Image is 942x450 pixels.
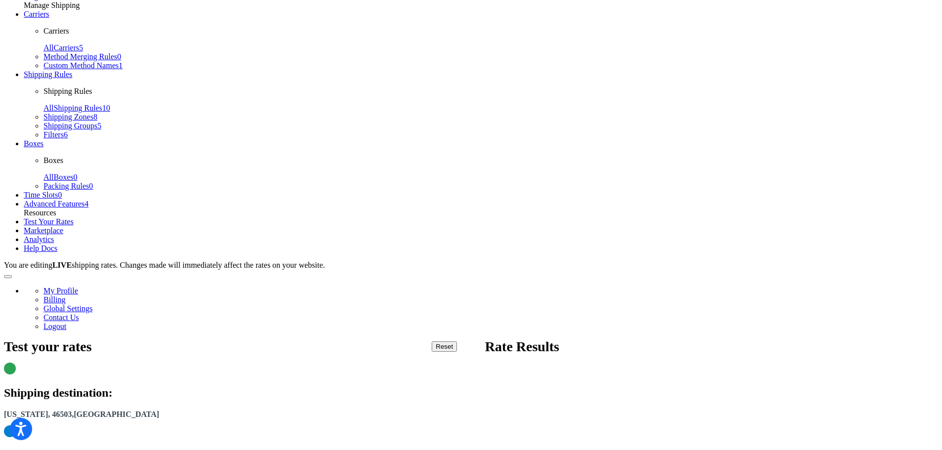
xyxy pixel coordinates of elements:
[44,122,938,130] li: Shipping Groups
[24,139,938,191] li: Boxes
[44,61,938,70] li: Custom Method Names
[44,173,73,181] span: All Boxes
[24,1,938,10] div: Manage Shipping
[102,104,110,112] span: 10
[44,52,121,61] a: Method Merging Rules0
[485,339,559,355] h2: Rate Results
[4,275,12,278] button: Open Resource Center
[44,87,938,96] p: Shipping Rules
[24,200,85,208] span: Advanced Features
[44,322,66,330] a: Logout
[24,200,938,208] li: Advanced Features
[58,191,62,199] span: 0
[44,130,938,139] li: Filters
[44,104,110,112] a: AllShipping Rules10
[85,200,89,208] span: 4
[914,379,938,393] a: Edit
[44,304,92,313] a: Global Settings
[24,70,938,139] li: Shipping Rules
[44,322,938,331] li: Logout
[44,52,117,61] span: Method Merging Rules
[4,261,938,270] div: You are editing shipping rates. Changes made will immediately affect the rates on your website.
[44,52,938,61] li: Method Merging Rules
[44,61,123,70] a: Custom Method Names1
[24,226,63,235] a: Marketplace
[44,295,938,304] li: Billing
[44,286,938,295] li: My Profile
[44,43,79,52] span: All Carriers
[79,43,83,52] span: 5
[44,182,938,191] li: Packing Rules
[44,130,68,139] a: Filters6
[44,313,79,322] a: Contact Us
[97,122,101,130] span: 5
[24,191,938,200] li: Time Slots
[73,173,77,181] span: 0
[44,182,89,190] span: Packing Rules
[44,295,65,304] a: Billing
[119,61,123,70] span: 1
[24,217,74,226] a: Test Your Rates
[44,130,64,139] span: Filters
[44,173,77,181] a: AllBoxes0
[24,208,938,217] div: Resources
[44,113,93,121] span: Shipping Zones
[52,261,72,269] b: LIVE
[93,113,97,121] span: 8
[24,217,938,226] li: Test Your Rates
[89,182,93,190] span: 0
[44,113,938,122] li: Shipping Zones
[24,244,938,253] li: Help Docs
[4,409,938,419] h3: [US_STATE], 46503 , [GEOGRAPHIC_DATA]
[24,191,58,199] span: Time Slots
[44,122,101,130] a: Shipping Groups5
[24,244,57,252] a: Help Docs
[24,226,938,235] li: Marketplace
[44,156,938,165] p: Boxes
[44,113,97,121] a: Shipping Zones8
[44,122,97,130] span: Shipping Groups
[24,10,938,70] li: Carriers
[24,191,62,199] a: Time Slots0
[44,27,938,36] p: Carriers
[117,52,121,61] span: 0
[432,341,457,352] button: Reset
[44,61,119,70] span: Custom Method Names
[44,43,83,52] a: AllCarriers5
[44,104,102,112] span: All Shipping Rules
[4,386,112,400] h2: Shipping destination :
[64,130,68,139] span: 6
[44,313,938,322] li: Contact Us
[4,339,91,355] h1: Test your rates
[24,235,54,244] a: Analytics
[24,200,89,208] a: Advanced Features4
[24,139,44,148] a: Boxes
[24,10,49,18] a: Carriers
[44,286,78,295] a: My Profile
[24,235,938,244] li: Analytics
[44,182,93,190] a: Packing Rules0
[24,70,72,79] a: Shipping Rules
[44,304,938,313] li: Global Settings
